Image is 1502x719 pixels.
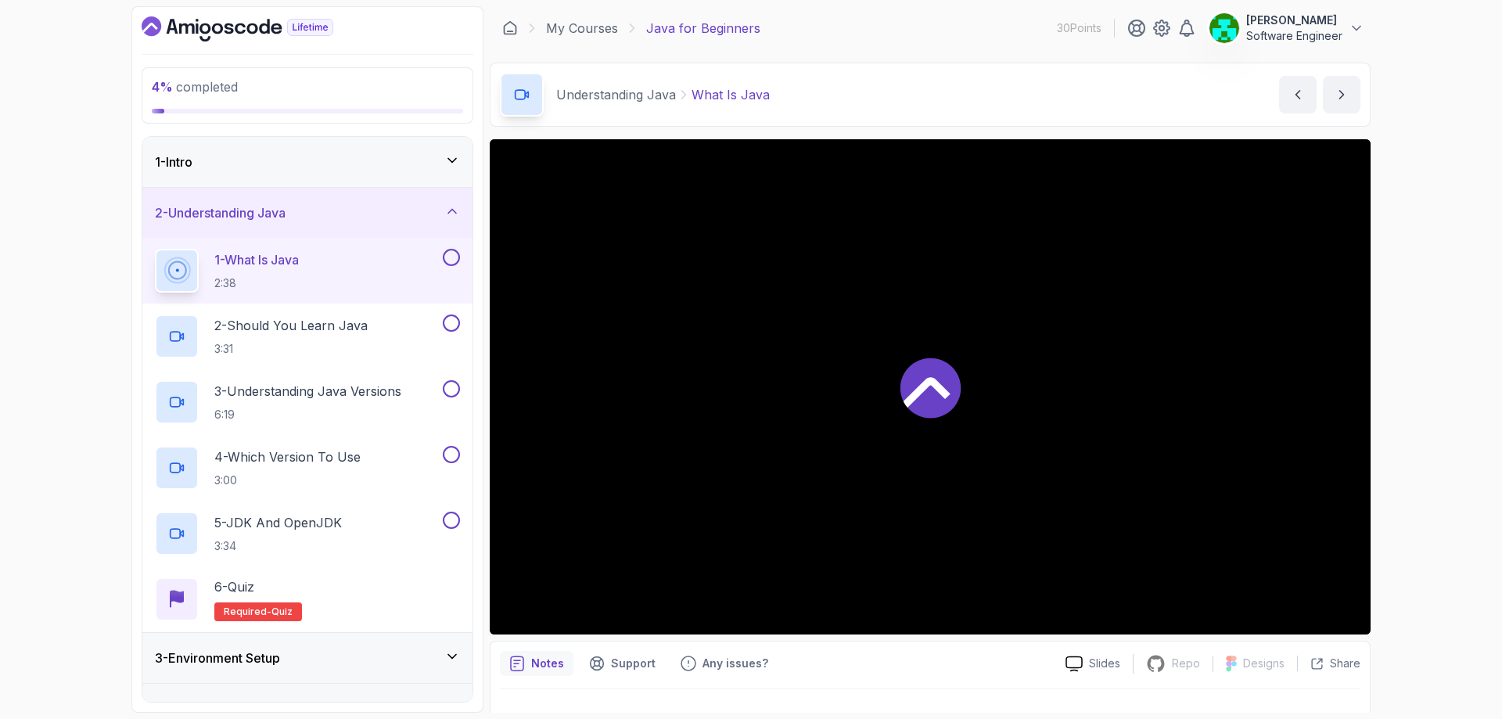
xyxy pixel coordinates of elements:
p: Software Engineer [1246,28,1342,44]
button: 3-Understanding Java Versions6:19 [155,380,460,424]
p: 2 - Should You Learn Java [214,316,368,335]
a: My Courses [546,19,618,38]
p: 3 - Understanding Java Versions [214,382,401,401]
button: 2-Understanding Java [142,188,473,238]
span: completed [152,79,238,95]
p: 6:19 [214,407,401,422]
a: Dashboard [502,20,518,36]
h3: 3 - Environment Setup [155,649,280,667]
p: 4 - Which Version To Use [214,448,361,466]
img: user profile image [1209,13,1239,43]
p: What Is Java [692,85,770,104]
p: [PERSON_NAME] [1246,13,1342,28]
button: Share [1297,656,1360,671]
button: 5-JDK And OpenJDK3:34 [155,512,460,555]
button: 4-Which Version To Use3:00 [155,446,460,490]
p: Repo [1172,656,1200,671]
h3: 1 - Intro [155,153,192,171]
p: Support [611,656,656,671]
button: 6-QuizRequired-quiz [155,577,460,621]
p: Slides [1089,656,1120,671]
p: 5 - JDK And OpenJDK [214,513,342,532]
span: Required- [224,606,271,618]
button: notes button [500,651,573,676]
p: 6 - Quiz [214,577,254,596]
p: Share [1330,656,1360,671]
p: 2:38 [214,275,299,291]
p: 3:34 [214,538,342,554]
span: 4 % [152,79,173,95]
p: 3:31 [214,341,368,357]
h3: 4 - Up And Running With Java [155,699,323,718]
h3: 2 - Understanding Java [155,203,286,222]
button: Support button [580,651,665,676]
button: 1-Intro [142,137,473,187]
span: quiz [271,606,293,618]
button: next content [1323,76,1360,113]
button: 1-What Is Java2:38 [155,249,460,293]
p: 30 Points [1057,20,1101,36]
p: 3:00 [214,473,361,488]
button: Feedback button [671,651,778,676]
a: Dashboard [142,16,369,41]
p: Designs [1243,656,1285,671]
p: Java for Beginners [646,19,760,38]
button: 3-Environment Setup [142,633,473,683]
p: Understanding Java [556,85,676,104]
button: previous content [1279,76,1317,113]
p: Notes [531,656,564,671]
button: 2-Should You Learn Java3:31 [155,315,460,358]
button: user profile image[PERSON_NAME]Software Engineer [1209,13,1364,44]
p: 1 - What Is Java [214,250,299,269]
p: Any issues? [702,656,768,671]
a: Slides [1053,656,1133,672]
